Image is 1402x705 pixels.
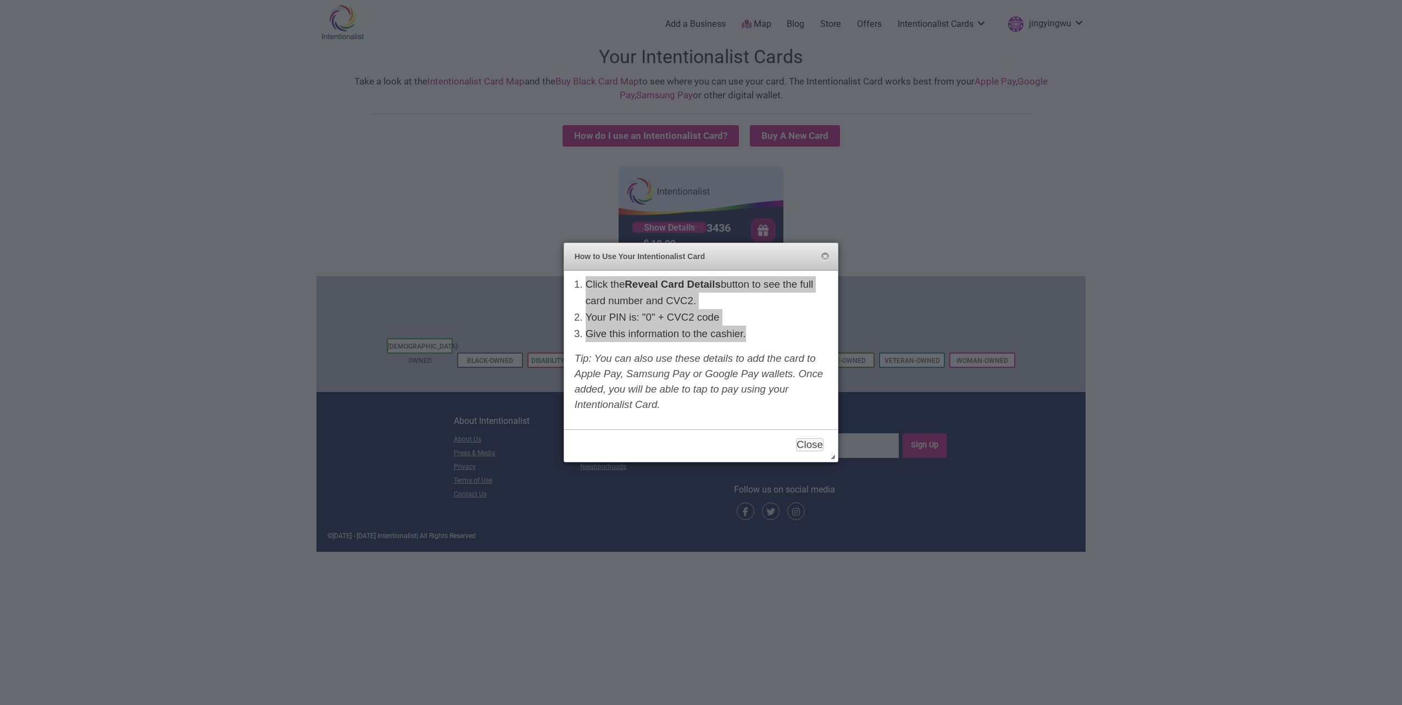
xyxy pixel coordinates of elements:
[625,278,721,290] strong: Reveal Card Details
[586,276,828,309] li: Click the button to see the full card number and CVC2.
[796,438,824,451] button: Close
[586,326,828,342] li: Give this information to the cashier.
[586,309,828,326] li: Your PIN is: "0" + CVC2 code
[821,253,830,261] button: Close
[575,251,803,262] span: How to Use Your Intentionalist Card
[575,352,824,410] em: Tip: You can also use these details to add the card to Apple Pay, Samsung Pay or Google Pay walle...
